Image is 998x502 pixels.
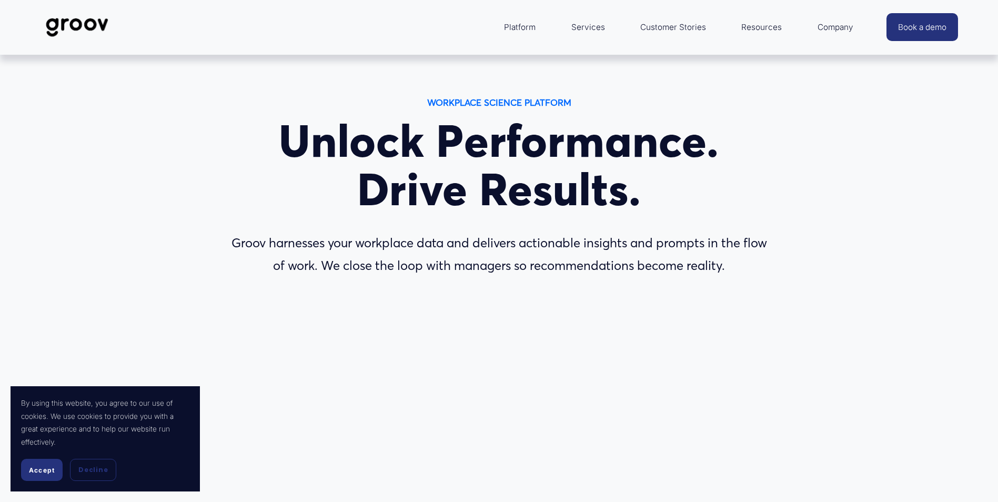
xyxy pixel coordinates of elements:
[741,20,782,35] span: Resources
[427,97,571,108] strong: WORKPLACE SCIENCE PLATFORM
[499,15,541,40] a: folder dropdown
[224,117,774,215] h1: Unlock Performance. Drive Results.
[818,20,853,35] span: Company
[635,15,711,40] a: Customer Stories
[40,10,114,45] img: Groov | Workplace Science Platform | Unlock Performance | Drive Results
[886,13,958,41] a: Book a demo
[11,386,200,491] section: Cookie banner
[21,397,189,448] p: By using this website, you agree to our use of cookies. We use cookies to provide you with a grea...
[70,459,116,481] button: Decline
[21,459,63,481] button: Accept
[566,15,610,40] a: Services
[812,15,859,40] a: folder dropdown
[504,20,536,35] span: Platform
[29,466,55,474] span: Accept
[224,232,774,277] p: Groov harnesses your workplace data and delivers actionable insights and prompts in the flow of w...
[78,465,108,475] span: Decline
[736,15,787,40] a: folder dropdown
